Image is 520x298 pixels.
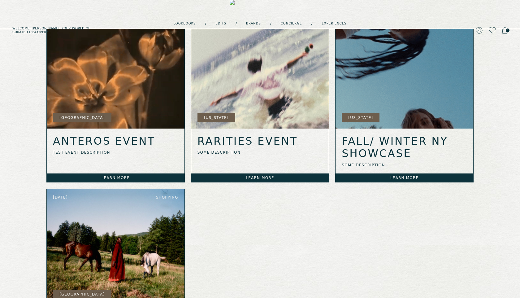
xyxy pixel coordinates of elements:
[270,21,271,26] div: /
[336,173,473,182] a: Learn more
[156,195,178,199] span: shopping
[336,12,473,129] img: background
[191,12,329,129] img: background
[191,173,329,182] a: Learn more
[197,150,323,155] p: some description
[174,22,196,25] a: lookbooks
[53,150,178,155] p: test event description
[53,135,178,147] h2: Anteros Event
[197,113,235,122] button: [US_STATE]
[502,26,508,35] a: 0
[47,12,184,129] img: background
[53,195,68,199] span: [DATE]
[246,22,261,25] a: Brands
[342,163,467,167] p: some description
[506,28,509,32] span: 0
[281,22,302,25] a: concierge
[216,22,226,25] a: Edits
[197,135,323,147] h2: Rarities Event
[12,27,161,34] h5: Welcome, [PERSON_NAME] . Your world of curated discovery.
[53,113,111,122] button: [GEOGRAPHIC_DATA]
[342,135,467,160] h2: Fall/ Winter NY Showcase
[236,21,237,26] div: /
[342,113,379,122] button: [US_STATE]
[205,21,206,26] div: /
[322,22,347,25] a: experiences
[311,21,312,26] div: /
[47,173,184,182] a: Learn more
